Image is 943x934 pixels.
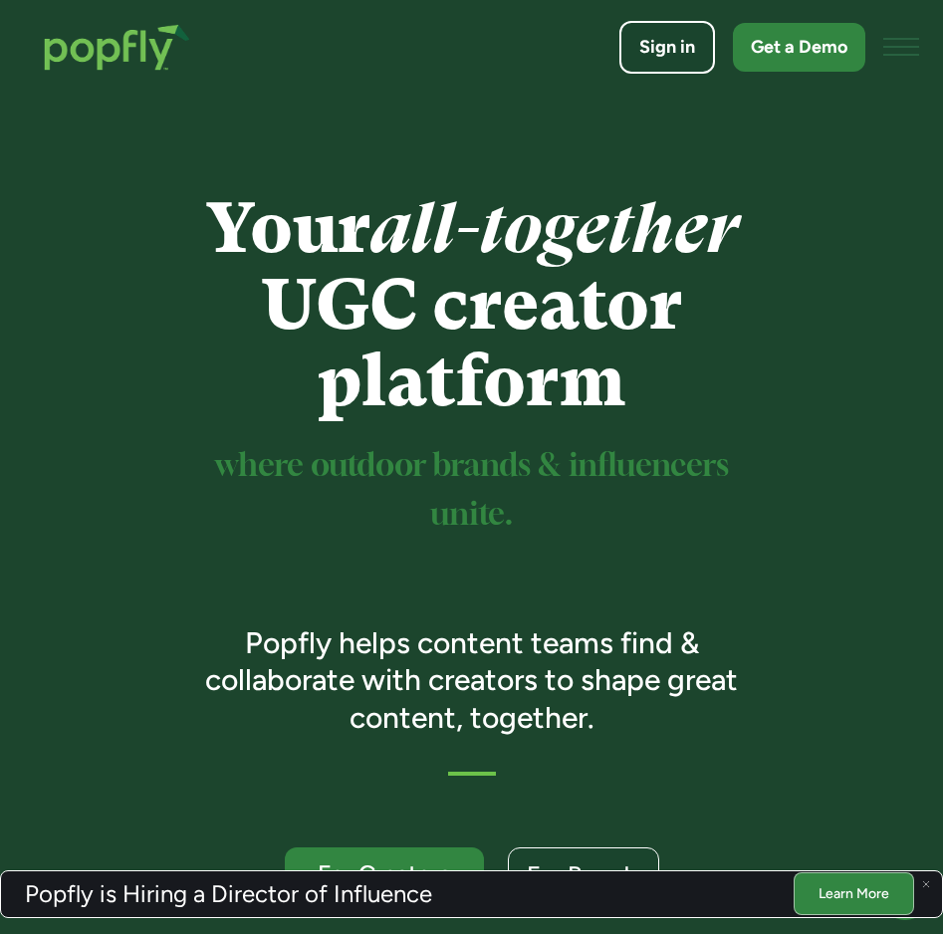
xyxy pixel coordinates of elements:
[639,35,695,60] div: Sign in
[195,624,749,737] h3: Popfly helps content teams find & collaborate with creators to shape great content, together.
[285,847,484,901] a: For Creators
[751,35,847,60] div: Get a Demo
[303,861,466,886] div: For Creators
[733,23,865,72] a: Get a Demo
[25,882,432,906] h3: Popfly is Hiring a Director of Influence
[195,190,749,420] h1: Your UGC creator platform
[370,188,738,269] em: all-together
[527,862,640,887] div: For Brands
[508,847,659,901] a: For Brands
[619,21,715,74] a: Sign in
[215,451,729,530] sup: where outdoor brands & influencers unite.
[794,872,914,915] a: Learn More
